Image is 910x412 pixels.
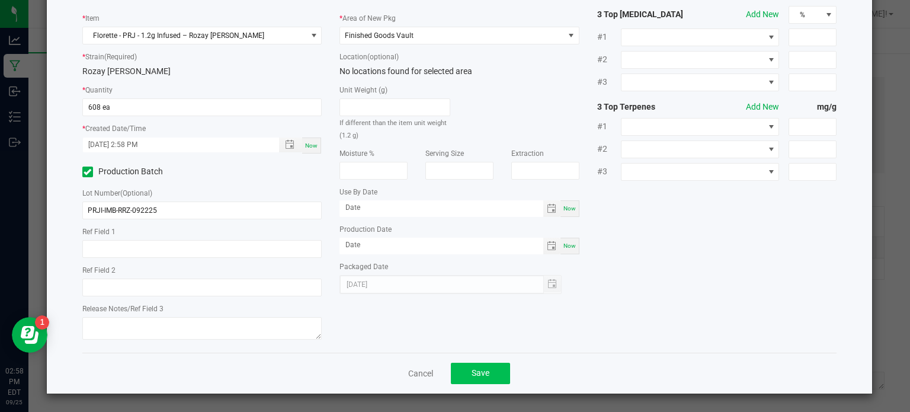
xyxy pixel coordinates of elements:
[339,187,377,197] label: Use By Date
[621,28,779,46] span: NO DATA FOUND
[85,85,113,95] label: Quantity
[425,148,464,159] label: Serving Size
[82,66,171,76] span: Rozay [PERSON_NAME]
[120,189,152,197] span: (Optional)
[789,7,821,23] span: %
[563,242,576,249] span: Now
[342,13,396,24] label: Area of New Pkg
[339,52,399,62] label: Location
[597,101,693,113] strong: 3 Top Terpenes
[597,120,621,133] span: #1
[339,85,387,95] label: Unit Weight (g)
[279,138,302,152] span: Toggle popup
[339,119,447,139] small: If different than the item unit weight (1.2 g)
[597,76,621,88] span: #3
[339,66,472,76] span: No locations found for selected area
[511,148,544,159] label: Extraction
[35,315,49,330] iframe: Resource center unread badge
[85,52,137,62] label: Strain
[104,53,137,61] span: (Required)
[597,31,621,43] span: #1
[543,238,560,254] span: Toggle calendar
[543,200,560,217] span: Toggle calendar
[339,261,388,272] label: Packaged Date
[85,123,146,134] label: Created Date/Time
[472,368,489,378] span: Save
[408,368,433,379] a: Cancel
[339,238,543,253] input: Date
[305,142,318,149] span: Now
[339,200,543,215] input: Date
[339,224,392,235] label: Production Date
[451,363,510,384] button: Save
[597,143,621,155] span: #2
[597,8,693,21] strong: 3 Top [MEDICAL_DATA]
[597,53,621,66] span: #2
[85,13,100,24] label: Item
[621,51,779,69] span: NO DATA FOUND
[621,74,779,91] span: NO DATA FOUND
[82,265,116,276] label: Ref Field 2
[83,27,307,44] span: Florette - PRJ - 1.2g Infused – Rozay [PERSON_NAME]
[339,148,374,159] label: Moisture %
[12,317,47,353] iframe: Resource center
[746,8,779,21] button: Add New
[597,165,621,178] span: #3
[367,53,399,61] span: (optional)
[789,101,837,113] strong: mg/g
[82,304,164,314] label: Release Notes/Ref Field 3
[82,165,193,178] label: Production Batch
[746,101,779,113] button: Add New
[345,31,414,40] span: Finished Goods Vault
[563,205,576,212] span: Now
[83,138,267,152] input: Created Datetime
[82,188,152,199] label: Lot Number
[82,226,116,237] label: Ref Field 1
